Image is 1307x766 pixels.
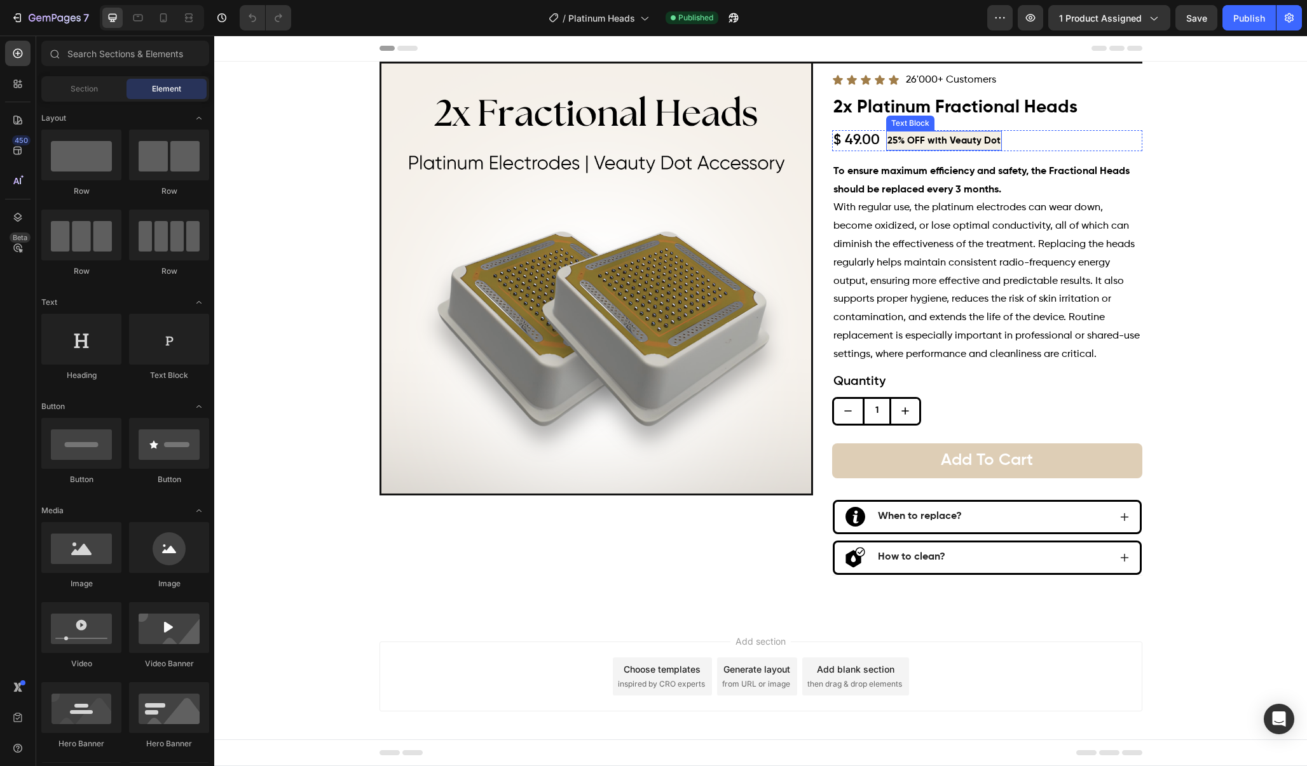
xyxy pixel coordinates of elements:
[41,370,121,381] div: Heading
[214,36,1307,766] iframe: Design area
[41,401,65,412] span: Button
[509,627,576,640] div: Generate layout
[648,363,677,388] input: quantity
[1186,13,1207,24] span: Save
[618,59,928,84] h1: 2x Platinum Fractional Heads
[619,167,926,323] span: With regular use, the platinum electrodes can wear down, become oxidized, or lose optimal conduct...
[240,5,291,30] div: Undo/Redo
[41,474,121,485] div: Button
[129,265,209,277] div: Row
[568,11,635,25] span: Platinum Heads
[129,370,209,381] div: Text Block
[1222,5,1276,30] button: Publish
[129,658,209,669] div: Video Banner
[10,232,31,243] div: Beta
[677,363,706,388] button: increment
[41,505,64,516] span: Media
[152,83,181,95] span: Element
[1059,11,1142,25] span: 1 product assigned
[664,515,731,528] p: How to clean?
[508,643,576,654] span: from URL or image
[619,131,915,159] strong: To ensure maximum efficiency and safety, the Fractional Heads should be replaced every 3 months.
[619,340,671,353] span: Quantity
[5,5,95,30] button: 7
[189,501,209,521] span: Toggle open
[129,578,209,589] div: Image
[603,627,680,640] div: Add blank section
[41,297,57,308] span: Text
[618,95,667,116] div: $ 49.00
[71,83,98,95] span: Section
[41,185,121,197] div: Row
[620,363,648,388] button: decrement
[189,292,209,312] span: Toggle open
[41,578,121,589] div: Image
[129,185,209,197] div: Row
[41,738,121,749] div: Hero Banner
[83,10,89,25] p: 7
[129,738,209,749] div: Hero Banner
[189,108,209,128] span: Toggle open
[41,112,66,124] span: Layout
[409,627,486,640] div: Choose templates
[593,643,688,654] span: then drag & drop elements
[1264,704,1294,734] div: Open Intercom Messenger
[727,410,819,440] div: Add To Cart
[41,41,209,66] input: Search Sections & Elements
[674,82,718,93] div: Text Block
[664,474,748,488] p: When to replace?
[12,135,31,145] div: 450
[1175,5,1217,30] button: Save
[1048,5,1170,30] button: 1 product assigned
[618,408,928,443] button: Add To Cart
[563,11,566,25] span: /
[692,36,782,54] p: 26'000+ Customers
[516,599,577,612] span: Add section
[41,265,121,277] div: Row
[1233,11,1265,25] div: Publish
[678,12,713,24] span: Published
[673,97,786,114] p: 25% OFF with Veauty Dot
[404,643,491,654] span: inspired by CRO experts
[189,396,209,417] span: Toggle open
[41,658,121,669] div: Video
[129,474,209,485] div: Button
